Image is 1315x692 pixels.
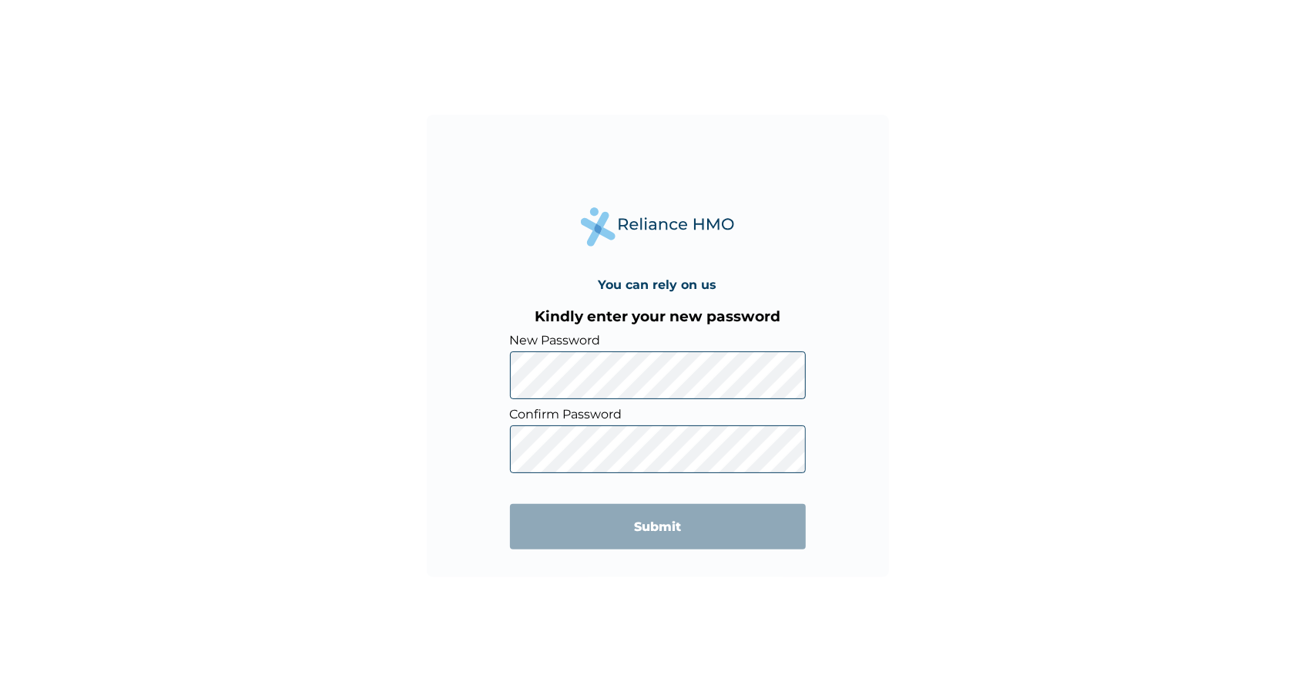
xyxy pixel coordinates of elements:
[510,307,806,325] h3: Kindly enter your new password
[581,207,735,247] img: Reliance Health's Logo
[510,407,806,422] label: Confirm Password
[510,333,806,348] label: New Password
[510,504,806,549] input: Submit
[599,277,717,292] h4: You can rely on us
